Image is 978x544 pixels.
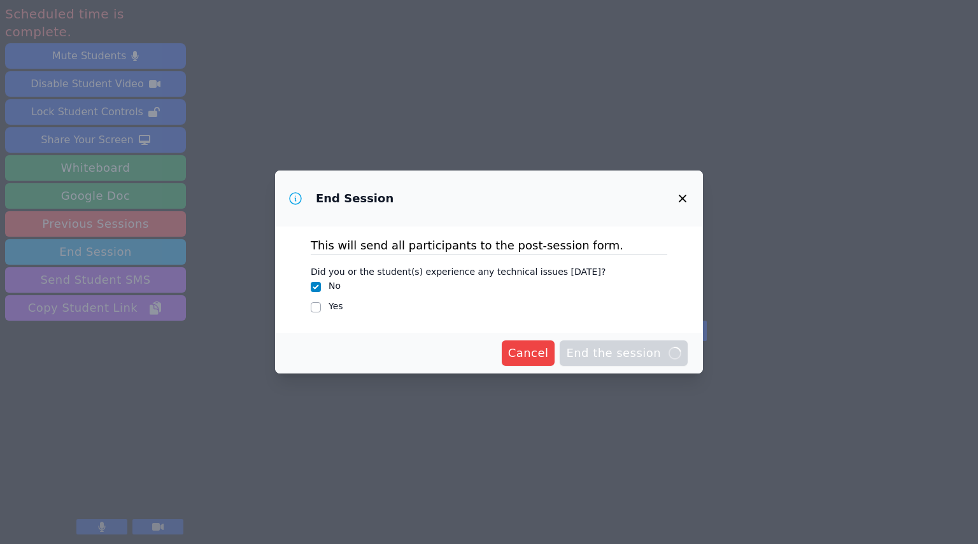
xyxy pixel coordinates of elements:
h3: End Session [316,191,393,206]
button: End the session [560,340,688,366]
span: End the session [566,344,681,362]
label: Yes [329,301,343,311]
p: This will send all participants to the post-session form. [311,237,667,255]
button: Cancel [502,340,555,366]
span: Cancel [508,344,549,362]
legend: Did you or the student(s) experience any technical issues [DATE]? [311,260,606,279]
label: No [329,281,341,291]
